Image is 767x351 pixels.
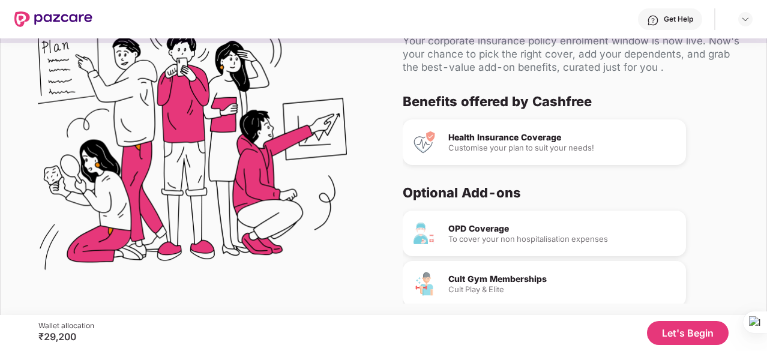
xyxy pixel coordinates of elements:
[38,321,94,331] div: Wallet allocation
[38,331,94,343] div: ₹29,200
[448,235,676,243] div: To cover your non hospitalisation expenses
[403,93,738,110] div: Benefits offered by Cashfree
[647,14,659,26] img: svg+xml;base64,PHN2ZyBpZD0iSGVscC0zMngzMiIgeG1sbnM9Imh0dHA6Ly93d3cudzMub3JnLzIwMDAvc3ZnIiB3aWR0aD...
[448,275,676,283] div: Cult Gym Memberships
[403,184,738,201] div: Optional Add-ons
[448,286,676,293] div: Cult Play & Elite
[647,321,729,345] button: Let's Begin
[664,14,693,24] div: Get Help
[741,14,750,24] img: svg+xml;base64,PHN2ZyBpZD0iRHJvcGRvd24tMzJ4MzIiIHhtbG5zPSJodHRwOi8vd3d3LnczLm9yZy8yMDAwL3N2ZyIgd2...
[403,34,747,74] div: Your corporate insurance policy enrolment window is now live. Now's your chance to pick the right...
[412,130,436,154] img: Health Insurance Coverage
[412,272,436,296] img: Cult Gym Memberships
[448,224,676,233] div: OPD Coverage
[448,144,676,152] div: Customise your plan to suit your needs!
[412,221,436,245] img: OPD Coverage
[14,11,92,27] img: New Pazcare Logo
[448,133,676,142] div: Health Insurance Coverage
